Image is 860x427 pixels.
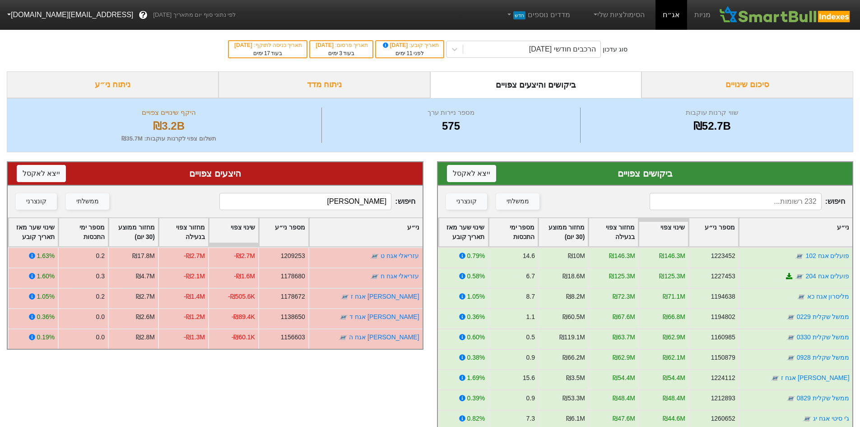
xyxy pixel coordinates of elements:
[184,292,205,301] div: -₪1.4M
[813,415,849,422] a: ג'י סיטי אגח יג
[711,292,735,301] div: 1194638
[522,373,535,383] div: 15.6
[786,313,795,322] img: tase link
[526,333,535,342] div: 0.5
[796,394,849,402] a: ממשל שקלית 0829
[136,272,155,281] div: ₪4.7M
[589,218,638,246] div: Toggle SortBy
[136,312,155,322] div: ₪2.6M
[689,218,738,246] div: Toggle SortBy
[9,218,58,246] div: Toggle SortBy
[613,414,635,423] div: ₪47.6M
[796,333,849,341] a: ממשל שקלית 0330
[184,312,205,322] div: -₪1.2M
[96,333,105,342] div: 0.0
[467,312,484,322] div: 0.36%
[526,414,535,423] div: 7.3
[96,312,105,322] div: 0.0
[406,50,412,56] span: 11
[663,414,685,423] div: ₪44.6M
[281,272,305,281] div: 1178680
[315,41,368,49] div: תאריך פרסום :
[136,333,155,342] div: ₪2.8M
[19,118,319,134] div: ₪3.2B
[795,272,804,281] img: tase link
[796,354,849,361] a: ממשל שקלית 0928
[583,118,841,134] div: ₪52.7B
[370,272,379,281] img: tase link
[513,11,525,19] span: חדש
[370,252,379,261] img: tase link
[805,252,849,259] a: פועלים אגח 102
[711,333,735,342] div: 1160985
[663,292,685,301] div: ₪71.1M
[663,394,685,403] div: ₪48.4M
[381,252,419,259] a: עזריאלי אגח ט
[526,292,535,301] div: 8.7
[37,272,55,281] div: 1.60%
[613,394,635,403] div: ₪48.4M
[613,292,635,301] div: ₪72.3M
[711,373,735,383] div: 1224112
[526,312,535,322] div: 1.1
[613,373,635,383] div: ₪54.4M
[141,9,146,21] span: ?
[562,272,585,281] div: ₪18.6M
[803,414,812,423] img: tase link
[456,197,477,206] div: קונצרני
[526,394,535,403] div: 0.9
[795,252,804,261] img: tase link
[526,272,535,281] div: 6.7
[228,292,255,301] div: -₪505.6K
[659,272,685,281] div: ₪125.3M
[26,197,46,206] div: קונצרני
[381,49,439,57] div: לפני ימים
[264,50,270,56] span: 17
[805,272,849,280] a: פועלים אגח 204
[467,353,484,362] div: 0.38%
[711,251,735,261] div: 1223452
[59,218,108,246] div: Toggle SortBy
[16,193,57,210] button: קונצרני
[786,353,795,362] img: tase link
[539,218,588,246] div: Toggle SortBy
[209,218,258,246] div: Toggle SortBy
[96,251,105,261] div: 0.2
[663,373,685,383] div: ₪54.4M
[184,251,205,261] div: -₪2.7M
[232,312,255,322] div: -₪89.4K
[324,108,577,118] div: מספר ניירות ערך
[315,49,368,57] div: בעוד ימים
[234,251,255,261] div: -₪2.7M
[663,333,685,342] div: ₪62.9M
[233,41,302,49] div: תאריך כניסה לתוקף :
[340,292,349,301] img: tase link
[232,333,255,342] div: -₪60.1K
[381,272,419,280] a: עזריאלי אגח ח
[136,292,155,301] div: ₪2.7M
[786,333,795,342] img: tase link
[447,167,844,180] div: ביקושים צפויים
[281,292,305,301] div: 1178672
[603,45,628,54] div: סוג עדכון
[562,312,585,322] div: ₪60.5M
[526,353,535,362] div: 0.9
[609,251,635,261] div: ₪146.3M
[711,312,735,322] div: 1194802
[37,292,55,301] div: 1.05%
[529,44,596,55] div: הרכבים חודשי [DATE]
[786,394,795,403] img: tase link
[19,108,319,118] div: היקף שינויים צפויים
[467,251,484,261] div: 0.79%
[96,292,105,301] div: 0.2
[381,41,439,49] div: תאריך קובע :
[718,6,853,24] img: SmartBull
[489,218,538,246] div: Toggle SortBy
[739,218,852,246] div: Toggle SortBy
[351,293,419,300] a: [PERSON_NAME] אגח ז
[659,251,685,261] div: ₪146.3M
[642,71,853,98] div: סיכום שינויים
[339,313,348,322] img: tase link
[562,353,585,362] div: ₪66.2M
[184,333,205,342] div: -₪1.3M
